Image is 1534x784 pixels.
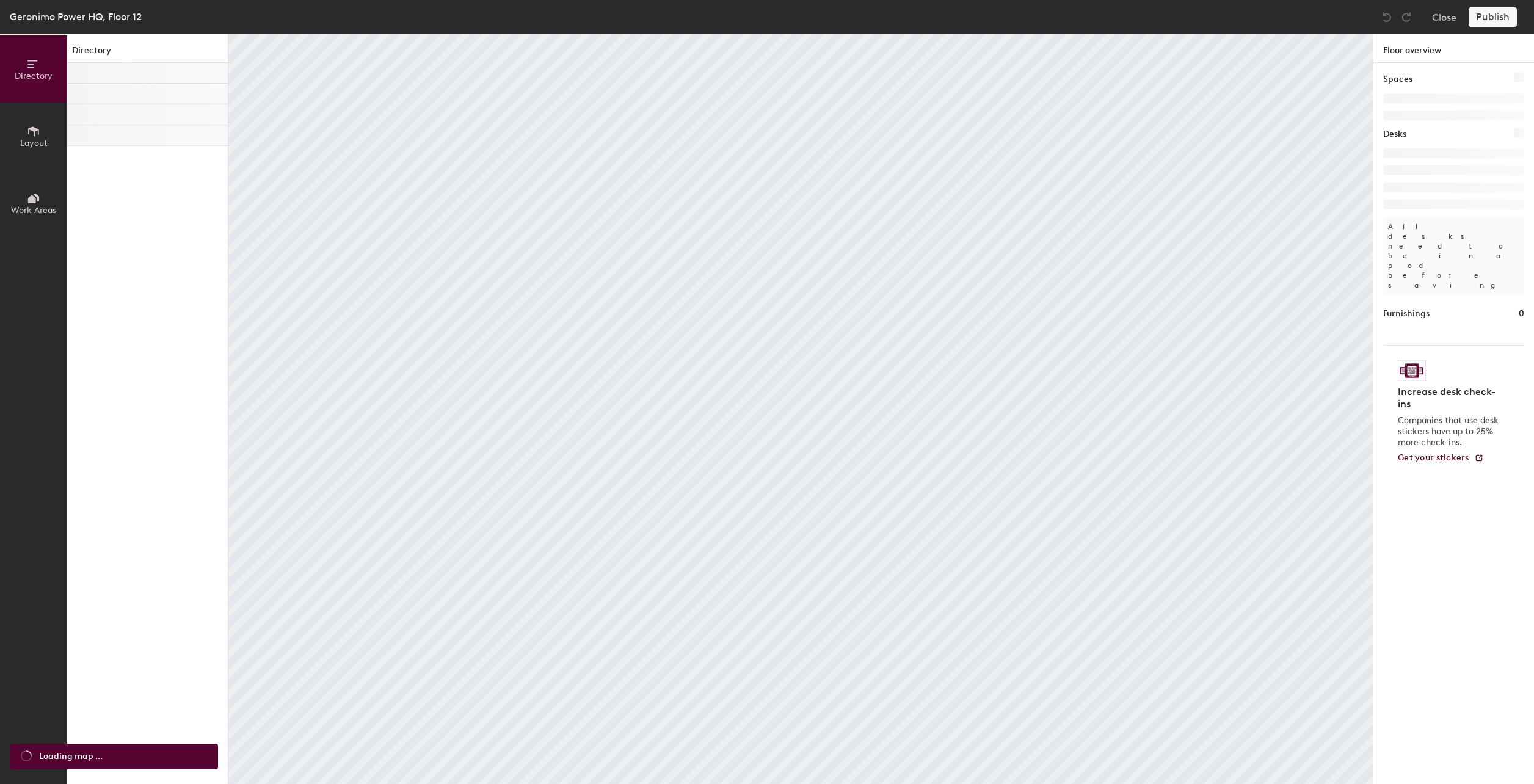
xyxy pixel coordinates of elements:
[1381,11,1393,23] img: Undo
[1383,128,1406,141] h1: Desks
[1383,73,1412,86] h1: Spaces
[1398,452,1469,463] span: Get your stickers
[1398,360,1426,381] img: Sticker logo
[67,44,228,63] h1: Directory
[1398,453,1484,463] a: Get your stickers
[1519,307,1524,321] h1: 0
[1373,34,1534,63] h1: Floor overview
[228,34,1373,784] canvas: Map
[1398,415,1502,448] p: Companies that use desk stickers have up to 25% more check-ins.
[1383,217,1524,295] p: All desks need to be in a pod before saving
[1432,7,1456,27] button: Close
[1398,386,1502,410] h4: Increase desk check-ins
[11,205,56,216] span: Work Areas
[1400,11,1412,23] img: Redo
[39,750,103,763] span: Loading map ...
[20,138,48,148] span: Layout
[15,71,53,81] span: Directory
[1383,307,1430,321] h1: Furnishings
[10,9,142,24] div: Geronimo Power HQ, Floor 12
